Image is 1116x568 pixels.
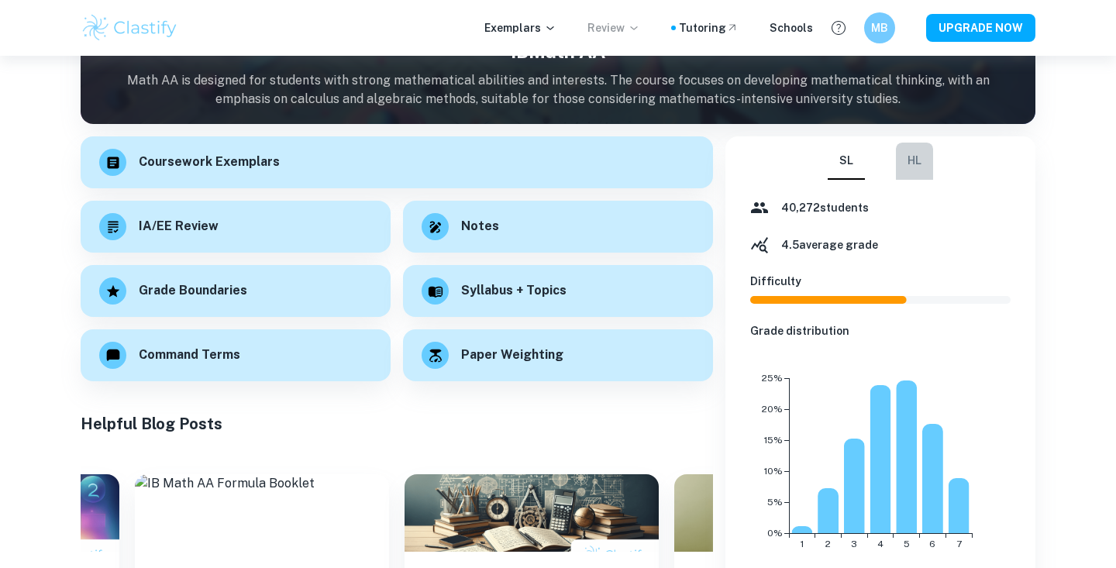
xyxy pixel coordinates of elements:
[851,539,857,549] tspan: 3
[139,281,247,301] h6: Grade Boundaries
[767,528,783,539] tspan: 0%
[750,273,1011,290] h6: Difficulty
[139,153,280,172] h6: Coursework Exemplars
[81,12,179,43] img: Clastify logo
[926,14,1035,42] button: UPGRADE NOW
[135,474,389,552] img: IB Math AA Formula Booklet
[781,199,869,216] h6: 40,272 students
[871,19,889,36] h6: MB
[762,373,783,384] tspan: 25%
[403,265,713,317] a: Syllabus + Topics
[674,474,928,552] img: Math IA topic ideas + Examples
[877,539,883,549] tspan: 4
[403,201,713,253] a: Notes
[825,15,852,41] button: Help and Feedback
[956,539,962,549] tspan: 7
[405,474,659,552] img: Math IA Format and Structure
[81,265,391,317] a: Grade Boundaries
[587,19,640,36] p: Review
[81,136,713,188] a: Coursework Exemplars
[825,539,831,549] tspan: 2
[461,346,563,365] h6: Paper Weighting
[781,236,878,253] h6: 4.5 average grade
[139,346,240,365] h6: Command Terms
[81,71,1035,108] p: Math AA is designed for students with strong mathematical abilities and interests. The course foc...
[929,539,935,549] tspan: 6
[904,539,910,549] tspan: 5
[828,143,865,180] button: SL
[484,19,556,36] p: Exemplars
[764,435,783,446] tspan: 15%
[770,19,813,36] a: Schools
[767,497,783,508] tspan: 5%
[81,412,713,435] h5: Helpful Blog Posts
[896,143,933,180] button: HL
[461,281,567,301] h6: Syllabus + Topics
[864,12,895,43] button: MB
[750,322,1011,339] h6: Grade distribution
[403,329,713,381] a: Paper Weighting
[764,466,783,477] tspan: 10%
[461,217,499,236] h6: Notes
[679,19,739,36] a: Tutoring
[801,539,804,549] tspan: 1
[139,217,219,236] h6: IA/EE Review
[762,404,783,415] tspan: 20%
[81,329,391,381] a: Command Terms
[81,201,391,253] a: IA/EE Review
